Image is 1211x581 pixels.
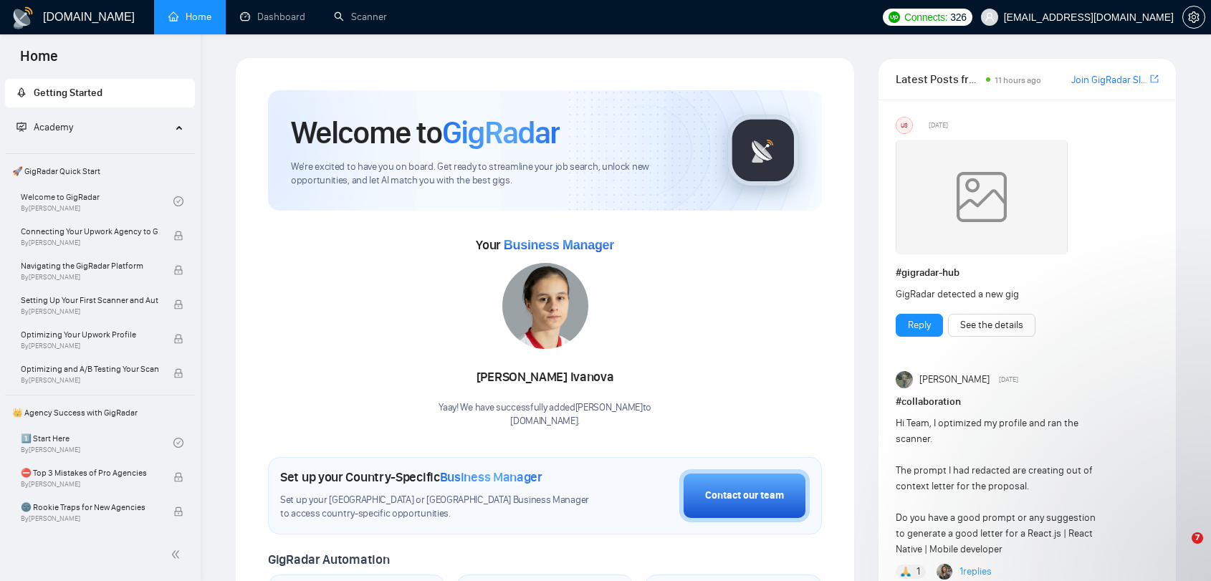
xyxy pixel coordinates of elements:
a: Reply [908,317,931,333]
span: 326 [950,9,966,25]
iframe: Intercom live chat [1162,532,1197,567]
div: GigRadar detected a new gig [896,287,1106,302]
img: gigradar-logo.png [727,115,799,186]
span: lock [173,231,183,241]
span: setting [1183,11,1205,23]
span: 1 [916,565,920,579]
a: homeHome [168,11,211,23]
span: By [PERSON_NAME] [21,273,158,282]
span: export [1150,73,1159,85]
h1: Welcome to [291,113,560,152]
li: Getting Started [5,79,195,107]
span: Connects: [904,9,947,25]
span: GigRadar [442,113,560,152]
span: 👑 Agency Success with GigRadar [6,398,193,427]
span: Getting Started [34,87,102,99]
span: fund-projection-screen [16,122,27,132]
span: 11 hours ago [995,75,1041,85]
div: [PERSON_NAME] Ivanova [439,365,651,390]
span: By [PERSON_NAME] [21,514,158,523]
span: lock [173,299,183,309]
span: 7 [1192,532,1203,544]
a: 1replies [959,565,992,579]
img: 🙏 [901,567,911,577]
a: 1️⃣ Start HereBy[PERSON_NAME] [21,427,173,458]
a: dashboardDashboard [240,11,305,23]
span: check-circle [173,196,183,206]
span: Home [9,46,70,76]
span: Connecting Your Upwork Agency to GigRadar [21,224,158,239]
span: lock [173,265,183,275]
h1: # collaboration [896,394,1159,410]
span: 🌚 Rookie Traps for New Agencies [21,500,158,514]
span: [DATE] [929,119,948,132]
img: upwork-logo.png [889,11,900,23]
span: user [985,12,995,22]
span: lock [173,334,183,344]
span: Business Manager [504,238,614,252]
img: weqQh+iSagEgQAAAABJRU5ErkJggg== [896,140,1068,254]
span: Academy [34,121,73,133]
span: GigRadar Automation [268,552,389,567]
span: Business Manager [440,469,542,485]
button: Reply [896,314,943,337]
span: We're excited to have you on board. Get ready to streamline your job search, unlock new opportuni... [291,160,704,188]
span: [PERSON_NAME] [919,372,990,388]
img: 1706119183012-multi-68.jpg [502,263,588,349]
span: By [PERSON_NAME] [21,480,158,489]
span: Optimizing and A/B Testing Your Scanner for Better Results [21,362,158,376]
span: By [PERSON_NAME] [21,307,158,316]
span: lock [173,506,183,517]
div: Hi Team, I optimized my profile and ran the scanner. The prompt I had redacted are creating out o... [896,416,1106,557]
div: Yaay! We have successfully added [PERSON_NAME] to [439,401,651,428]
span: 🚀 GigRadar Quick Start [6,157,193,186]
a: Welcome to GigRadarBy[PERSON_NAME] [21,186,173,217]
span: lock [173,472,183,482]
span: By [PERSON_NAME] [21,376,158,385]
h1: Set up your Country-Specific [280,469,542,485]
span: check-circle [173,438,183,448]
span: Academy [16,121,73,133]
a: setting [1182,11,1205,23]
img: Korlan [937,564,952,580]
p: [DOMAIN_NAME] . [439,415,651,428]
button: Contact our team [679,469,810,522]
a: See the details [960,317,1023,333]
img: logo [11,6,34,29]
span: Latest Posts from the GigRadar Community [896,70,981,88]
div: Contact our team [705,488,784,504]
span: Set up your [GEOGRAPHIC_DATA] or [GEOGRAPHIC_DATA] Business Manager to access country-specific op... [280,494,598,521]
div: US [896,117,912,133]
span: Your [476,237,614,253]
span: Setting Up Your First Scanner and Auto-Bidder [21,293,158,307]
span: ⛔ Top 3 Mistakes of Pro Agencies [21,466,158,480]
span: By [PERSON_NAME] [21,342,158,350]
button: setting [1182,6,1205,29]
h1: # gigradar-hub [896,265,1159,281]
span: Navigating the GigRadar Platform [21,259,158,273]
span: [DATE] [999,373,1018,386]
span: double-left [171,547,185,562]
button: See the details [948,314,1035,337]
span: Optimizing Your Upwork Profile [21,327,158,342]
span: rocket [16,87,27,97]
a: export [1150,72,1159,86]
span: lock [173,368,183,378]
img: joel maria [896,371,913,388]
span: By [PERSON_NAME] [21,239,158,247]
a: Join GigRadar Slack Community [1071,72,1147,88]
a: searchScanner [334,11,387,23]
